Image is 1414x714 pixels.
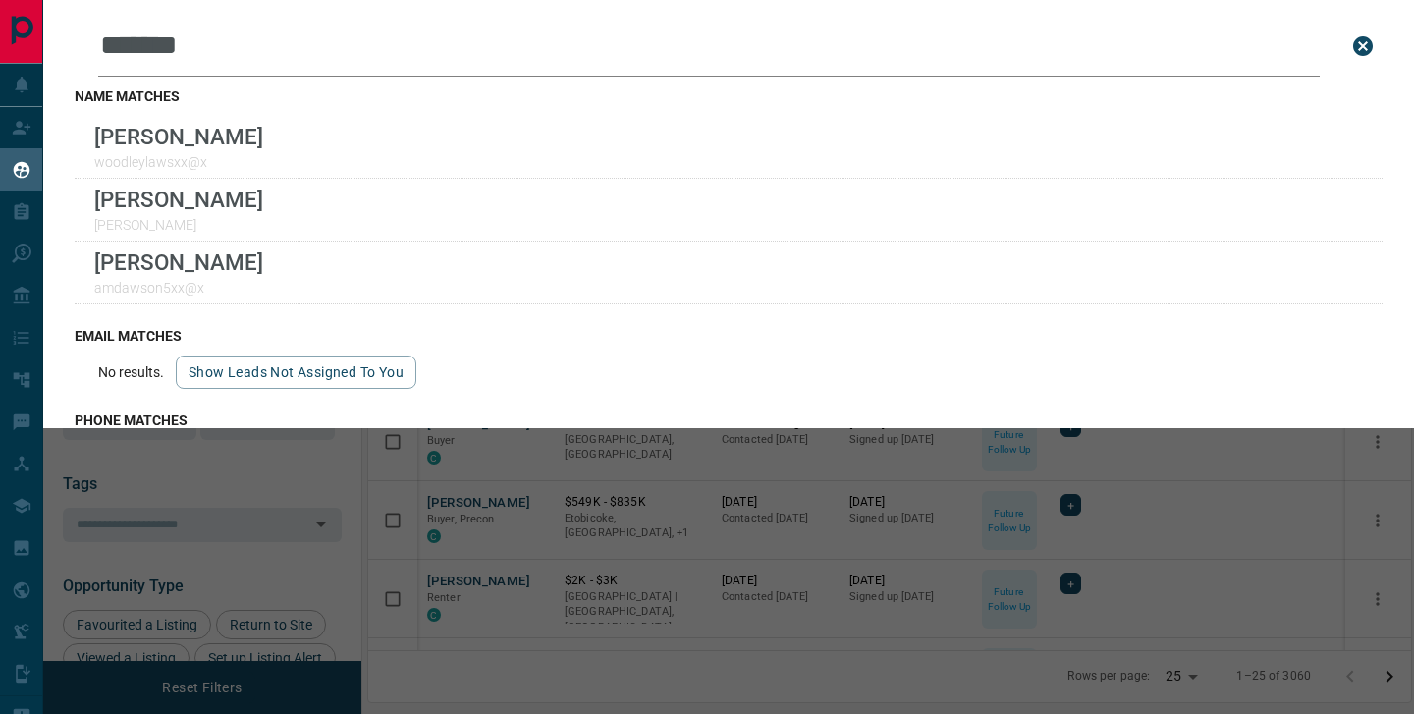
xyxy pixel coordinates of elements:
[94,280,263,296] p: amdawson5xx@x
[94,187,263,212] p: [PERSON_NAME]
[94,249,263,275] p: [PERSON_NAME]
[75,328,1383,344] h3: email matches
[94,154,263,170] p: woodleylawsxx@x
[94,217,263,233] p: [PERSON_NAME]
[75,412,1383,428] h3: phone matches
[1343,27,1383,66] button: close search bar
[94,124,263,149] p: [PERSON_NAME]
[176,356,416,389] button: show leads not assigned to you
[98,364,164,380] p: No results.
[75,88,1383,104] h3: name matches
